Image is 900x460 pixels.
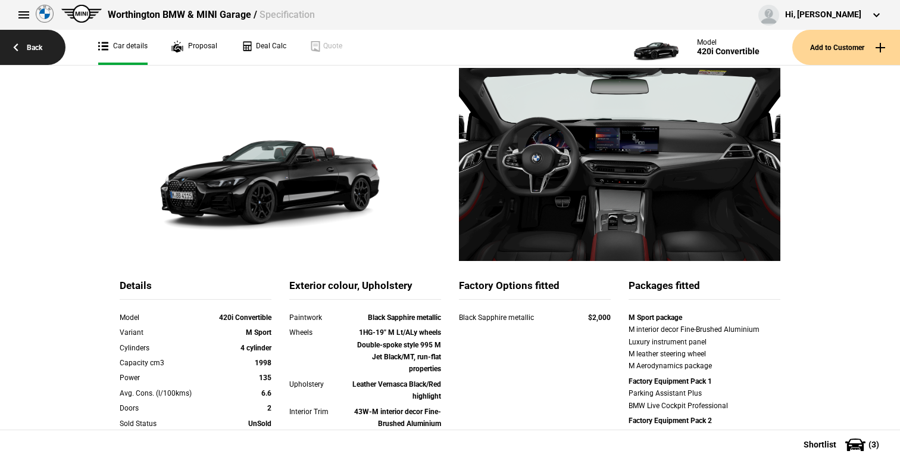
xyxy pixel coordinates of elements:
strong: 1HG-19" M Lt/ALy wheels Double-spoke style 995 M Jet Black/MT, run-flat properties [357,328,441,373]
strong: M Sport package [629,313,682,322]
img: mini.png [61,5,102,23]
div: Wheels [289,327,350,338]
div: Exterior colour, Upholstery [289,279,441,300]
strong: $2,000 [588,313,611,322]
div: Avg. Cons. (l/100kms) [120,387,211,399]
div: Packages fitted [629,279,780,300]
strong: 135 [259,374,271,382]
div: M interior decor Fine-Brushed Aluminium Luxury instrument panel M leather steering wheel M Aerody... [629,324,780,372]
strong: M Sport [246,328,271,337]
div: Factory Options fitted [459,279,611,300]
a: Deal Calc [241,30,286,65]
div: Interior Trim [289,406,350,418]
strong: 43W-M interior decor Fine-Brushed Aluminium [354,408,441,428]
div: Black Sapphire metallic [459,312,565,324]
strong: Leather Vernasca Black/Red highlight [352,380,441,400]
span: Shortlist [804,440,836,449]
div: Doors [120,402,211,414]
div: Parking Assistant Plus BMW Live Cockpit Professional [629,387,780,412]
img: bmw.png [36,5,54,23]
a: Proposal [171,30,217,65]
div: Capacity cm3 [120,357,211,369]
div: Model [697,38,760,46]
span: ( 3 ) [868,440,879,449]
strong: 1998 [255,359,271,367]
div: Variant [120,327,211,338]
div: Paintwork [289,312,350,324]
strong: Factory Equipment Pack 2 [629,417,712,425]
button: Shortlist(3) [786,430,900,459]
div: 420i Convertible [697,46,760,57]
div: Worthington BMW & MINI Garage / [108,8,315,21]
div: Cylinders [120,342,211,354]
strong: 2 [267,404,271,412]
strong: UnSold [248,419,271,428]
strong: 420i Convertible [219,313,271,322]
div: Details [120,279,271,300]
span: Specification [260,9,315,20]
div: Upholstery [289,378,350,390]
strong: 6.6 [261,389,271,397]
div: Power [120,372,211,384]
strong: Factory Equipment Pack 1 [629,377,712,386]
strong: 4 cylinder [240,344,271,352]
div: Hi, [PERSON_NAME] [785,9,861,21]
div: Sold Status [120,418,211,430]
strong: Black Sapphire metallic [368,313,441,322]
a: Car details [98,30,148,65]
button: Add to Customer [792,30,900,65]
div: Model [120,312,211,324]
